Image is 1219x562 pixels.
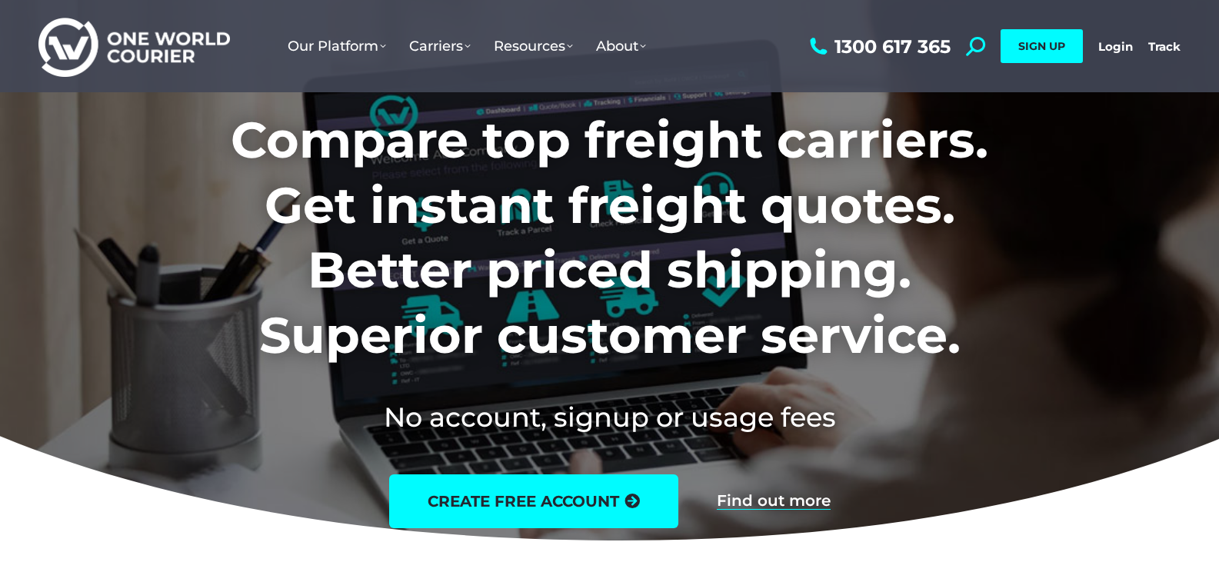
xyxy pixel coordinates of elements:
[1018,39,1065,53] span: SIGN UP
[389,474,678,528] a: create free account
[806,37,951,56] a: 1300 617 365
[398,22,482,70] a: Carriers
[129,398,1090,436] h2: No account, signup or usage fees
[276,22,398,70] a: Our Platform
[482,22,585,70] a: Resources
[38,15,230,78] img: One World Courier
[129,108,1090,367] h1: Compare top freight carriers. Get instant freight quotes. Better priced shipping. Superior custom...
[288,38,386,55] span: Our Platform
[409,38,471,55] span: Carriers
[717,493,831,510] a: Find out more
[1001,29,1083,63] a: SIGN UP
[596,38,646,55] span: About
[585,22,658,70] a: About
[494,38,573,55] span: Resources
[1098,39,1133,54] a: Login
[1148,39,1181,54] a: Track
